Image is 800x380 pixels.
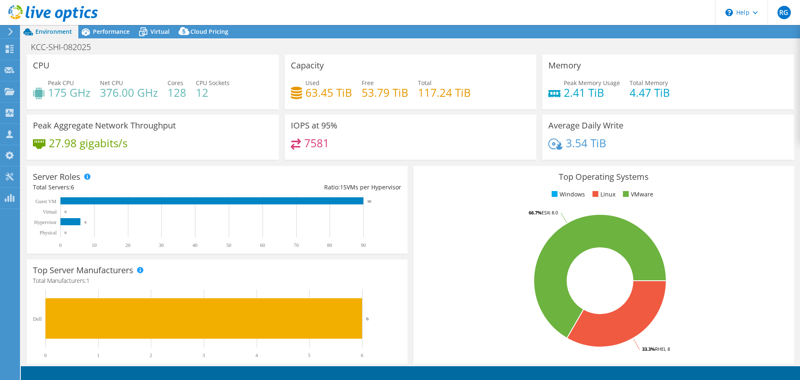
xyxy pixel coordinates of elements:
text: Dell [33,316,42,322]
text: Virtual [43,209,57,215]
span: 15 [340,183,347,191]
text: 6 [361,352,363,358]
h4: 7581 [304,138,329,148]
text: 90 [361,242,366,248]
h4: 117.24 TiB [418,88,471,97]
text: 10 [92,242,97,248]
h4: Total Manufacturers: [33,276,401,285]
text: 30 [159,242,164,248]
text: 4 [255,352,258,358]
text: 0 [65,231,67,235]
h4: 128 [167,88,186,97]
h3: Top Server Manufacturers [33,266,133,275]
h4: 175 GHz [48,88,90,97]
h4: 4.47 TiB [630,88,670,97]
div: Ratio: VMs per Hypervisor [217,183,401,192]
span: Cores [167,79,183,87]
text: 2 [150,352,152,358]
h4: 2.41 TiB [564,88,620,97]
text: 3 [202,352,205,358]
li: Windows [550,190,585,199]
span: 6 [71,183,74,191]
text: 6 [366,316,369,321]
span: Cloud Pricing [190,28,228,35]
text: 0 [59,242,62,248]
span: Peak Memory Usage [564,79,620,87]
span: 1 [86,277,90,284]
span: Total Memory [630,79,668,87]
tspan: RHEL 8 [655,346,670,352]
h3: Server Roles [33,172,80,181]
h4: 27.98 gigabits/s [49,138,127,148]
text: 70 [294,242,299,248]
span: RG [777,6,791,19]
text: 60 [260,242,265,248]
text: Guest VM [35,199,56,204]
h3: Capacity [291,61,324,70]
text: 6 [85,220,87,224]
text: 80 [327,242,332,248]
h4: 3.54 TiB [566,138,606,148]
h4: 376.00 GHz [100,88,158,97]
h3: Top Operating Systems [420,172,788,181]
text: Hypervisor [34,219,57,225]
svg: \n [725,9,733,16]
span: CPU Sockets [196,79,230,87]
tspan: ESXi 8.0 [542,209,558,216]
h3: Peak Aggregate Network Throughput [33,121,176,130]
h1: KCC-SHI-082025 [27,43,104,52]
span: Performance [93,28,130,35]
span: Net CPU [100,79,123,87]
text: 90 [367,199,372,204]
span: Environment [35,28,72,35]
span: Free [362,79,374,87]
span: Used [305,79,320,87]
text: 20 [125,242,130,248]
li: Linux [590,190,615,199]
text: 40 [192,242,197,248]
h3: IOPS at 95% [291,121,337,130]
div: Total Servers: [33,183,217,192]
span: Peak CPU [48,79,74,87]
text: 5 [308,352,310,358]
h4: 53.79 TiB [362,88,408,97]
h4: 12 [196,88,230,97]
span: Virtual [150,28,170,35]
text: 0 [65,210,67,214]
text: 0 [44,352,47,358]
tspan: 33.3% [642,346,655,352]
h3: CPU [33,61,50,70]
tspan: 66.7% [529,209,542,216]
h4: 63.45 TiB [305,88,352,97]
h3: Average Daily Write [548,121,623,130]
text: 50 [226,242,231,248]
li: VMware [621,190,653,199]
span: Total [418,79,432,87]
h3: Memory [548,61,581,70]
text: 1 [97,352,100,358]
text: Physical [40,230,57,236]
